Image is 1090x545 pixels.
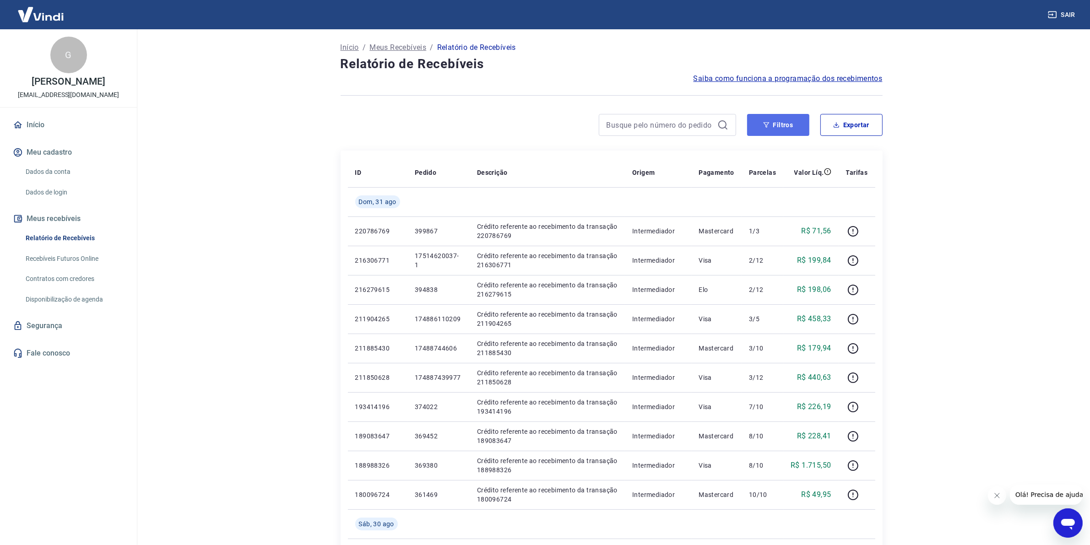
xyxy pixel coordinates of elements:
p: 8/10 [749,432,776,441]
p: R$ 71,56 [801,226,831,237]
p: 361469 [415,490,462,499]
p: Mastercard [699,432,734,441]
p: Mastercard [699,490,734,499]
a: Segurança [11,316,126,336]
p: R$ 49,95 [801,489,831,500]
p: Visa [699,373,734,382]
p: Crédito referente ao recebimento da transação 220786769 [477,222,618,240]
p: Intermediador [632,432,684,441]
p: R$ 1.715,50 [791,460,831,471]
p: R$ 440,63 [797,372,831,383]
p: Crédito referente ao recebimento da transação 189083647 [477,427,618,445]
p: R$ 226,19 [797,401,831,412]
p: Pedido [415,168,436,177]
p: Crédito referente ao recebimento da transação 216306771 [477,251,618,270]
p: Mastercard [699,227,734,236]
p: Visa [699,314,734,324]
a: Dados da conta [22,162,126,181]
p: Pagamento [699,168,734,177]
p: / [363,42,366,53]
p: 7/10 [749,402,776,411]
p: 17514620037-1 [415,251,462,270]
p: 220786769 [355,227,400,236]
p: 3/10 [749,344,776,353]
iframe: Fechar mensagem [988,486,1006,505]
p: Intermediador [632,402,684,411]
p: Crédito referente ao recebimento da transação 193414196 [477,398,618,416]
p: 180096724 [355,490,400,499]
div: G [50,37,87,73]
p: Intermediador [632,227,684,236]
a: Início [341,42,359,53]
p: 188988326 [355,461,400,470]
p: Crédito referente ao recebimento da transação 211885430 [477,339,618,357]
span: Sáb, 30 ago [359,519,394,529]
p: Relatório de Recebíveis [437,42,516,53]
iframe: Botão para abrir a janela de mensagens [1053,508,1083,538]
img: Vindi [11,0,70,28]
button: Meus recebíveis [11,209,126,229]
p: R$ 458,33 [797,313,831,324]
a: Saiba como funciona a programação dos recebimentos [694,73,883,84]
p: Mastercard [699,344,734,353]
p: Intermediador [632,461,684,470]
p: Intermediador [632,373,684,382]
p: 216279615 [355,285,400,294]
p: [EMAIL_ADDRESS][DOMAIN_NAME] [18,90,119,100]
p: Descrição [477,168,508,177]
p: 2/12 [749,285,776,294]
a: Contratos com credores [22,270,126,288]
iframe: Mensagem da empresa [1010,485,1083,505]
p: Valor Líq. [794,168,824,177]
a: Fale conosco [11,343,126,363]
p: 211850628 [355,373,400,382]
button: Meu cadastro [11,142,126,162]
p: Crédito referente ao recebimento da transação 211850628 [477,368,618,387]
p: Intermediador [632,344,684,353]
p: 369452 [415,432,462,441]
p: Elo [699,285,734,294]
a: Meus Recebíveis [369,42,426,53]
p: 3/12 [749,373,776,382]
p: R$ 179,94 [797,343,831,354]
p: 3/5 [749,314,776,324]
p: 211904265 [355,314,400,324]
p: R$ 199,84 [797,255,831,266]
p: Parcelas [749,168,776,177]
p: Visa [699,402,734,411]
a: Recebíveis Futuros Online [22,249,126,268]
p: Crédito referente ao recebimento da transação 211904265 [477,310,618,328]
span: Dom, 31 ago [359,197,396,206]
button: Exportar [820,114,883,136]
span: Olá! Precisa de ajuda? [5,6,77,14]
p: Tarifas [846,168,868,177]
h4: Relatório de Recebíveis [341,55,883,73]
p: Crédito referente ao recebimento da transação 180096724 [477,486,618,504]
p: 211885430 [355,344,400,353]
p: Origem [632,168,655,177]
a: Disponibilização de agenda [22,290,126,309]
p: ID [355,168,362,177]
p: 174886110209 [415,314,462,324]
p: Crédito referente ao recebimento da transação 188988326 [477,456,618,475]
p: 193414196 [355,402,400,411]
p: [PERSON_NAME] [32,77,105,86]
p: 8/10 [749,461,776,470]
p: 10/10 [749,490,776,499]
p: 394838 [415,285,462,294]
p: R$ 228,41 [797,431,831,442]
p: Visa [699,461,734,470]
p: 369380 [415,461,462,470]
p: R$ 198,06 [797,284,831,295]
button: Filtros [747,114,809,136]
p: 189083647 [355,432,400,441]
p: 2/12 [749,256,776,265]
a: Relatório de Recebíveis [22,229,126,248]
p: Crédito referente ao recebimento da transação 216279615 [477,281,618,299]
p: Intermediador [632,285,684,294]
p: Intermediador [632,490,684,499]
p: 216306771 [355,256,400,265]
